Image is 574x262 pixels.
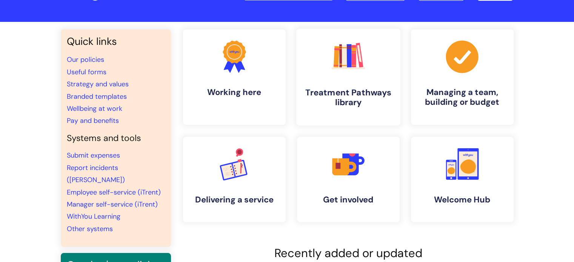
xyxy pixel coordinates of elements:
[67,116,119,125] a: Pay and benefits
[297,137,400,222] a: Get involved
[67,55,104,64] a: Our policies
[67,92,127,101] a: Branded templates
[67,188,161,197] a: Employee self-service (iTrent)
[303,195,394,205] h4: Get involved
[67,67,106,77] a: Useful forms
[67,212,120,221] a: WithYou Learning
[296,29,400,126] a: Treatment Pathways library
[189,87,280,97] h4: Working here
[302,87,394,108] h4: Treatment Pathways library
[67,224,113,233] a: Other systems
[67,163,125,184] a: Report incidents ([PERSON_NAME])
[411,137,514,222] a: Welcome Hub
[183,137,286,222] a: Delivering a service
[183,29,286,125] a: Working here
[183,246,514,260] h2: Recently added or updated
[67,80,129,89] a: Strategy and values
[189,195,280,205] h4: Delivering a service
[67,35,165,47] h3: Quick links
[67,200,158,209] a: Manager self-service (iTrent)
[67,104,122,113] a: Wellbeing at work
[417,87,508,107] h4: Managing a team, building or budget
[417,195,508,205] h4: Welcome Hub
[67,151,120,160] a: Submit expenses
[411,29,514,125] a: Managing a team, building or budget
[67,133,165,144] h4: Systems and tools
